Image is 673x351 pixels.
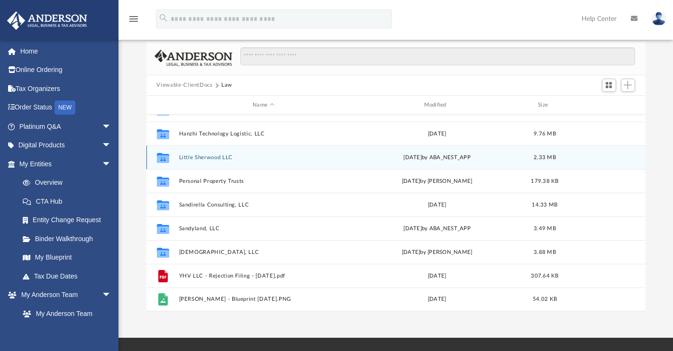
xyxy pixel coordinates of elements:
a: Home [7,42,126,61]
a: Digital Productsarrow_drop_down [7,136,126,155]
div: Size [526,101,564,109]
a: Entity Change Request [13,211,126,230]
span: arrow_drop_down [102,286,121,305]
button: Switch to Grid View [602,79,616,92]
div: [DATE] by ABA_NEST_APP [352,153,521,162]
button: Add [621,79,635,92]
img: User Pic [652,12,666,26]
a: Online Ordering [7,61,126,80]
div: [DATE] [352,272,521,280]
button: Law [221,81,232,90]
a: Order StatusNEW [7,98,126,117]
button: Hanzhi Technology Logistic, LLC [179,131,348,137]
a: Binder Walkthrough [13,229,126,248]
button: [DEMOGRAPHIC_DATA], LLC [179,249,348,255]
a: My Blueprint [13,248,121,267]
span: 179.38 KB [531,179,558,184]
span: 54.02 KB [532,297,556,302]
button: Viewable-ClientDocs [156,81,212,90]
div: NEW [55,100,75,115]
span: 307.64 KB [531,273,558,279]
span: 14.33 MB [532,202,557,207]
input: Search files and folders [240,47,635,65]
button: YHV LLC - Rejection Filing - [DATE].pdf [179,273,348,279]
a: Tax Due Dates [13,267,126,286]
button: Sandirella Consulting, LLC [179,202,348,208]
a: My Entitiesarrow_drop_down [7,154,126,173]
div: id [568,101,634,109]
a: Overview [13,173,126,192]
i: search [158,13,169,23]
div: [DATE] by [PERSON_NAME] [352,248,521,257]
a: menu [128,18,139,25]
div: [DATE] by ABA_NEST_APP [352,225,521,233]
a: CTA Hub [13,192,126,211]
div: Modified [352,101,522,109]
span: arrow_drop_down [102,117,121,136]
span: arrow_drop_down [102,154,121,174]
img: Anderson Advisors Platinum Portal [4,11,90,30]
div: [DATE] [352,201,521,209]
span: 9.76 MB [534,131,556,136]
button: Personal Property Trusts [179,178,348,184]
div: [DATE] [352,296,521,304]
button: Little Sherwood LLC [179,154,348,161]
span: 3.88 MB [534,250,556,255]
span: arrow_drop_down [102,136,121,155]
a: My Anderson Teamarrow_drop_down [7,286,121,305]
a: Tax Organizers [7,79,126,98]
button: [PERSON_NAME] - Blueprint [DATE].PNG [179,297,348,303]
i: menu [128,13,139,25]
span: 2.33 MB [534,155,556,160]
a: My Anderson Team [13,304,116,323]
div: Name [178,101,348,109]
button: Sandyland, LLC [179,225,348,232]
div: id [150,101,174,109]
div: [DATE] [352,130,521,138]
a: Platinum Q&Aarrow_drop_down [7,117,126,136]
div: grid [146,115,646,311]
span: 3.49 MB [534,226,556,231]
div: [DATE] by [PERSON_NAME] [352,177,521,186]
